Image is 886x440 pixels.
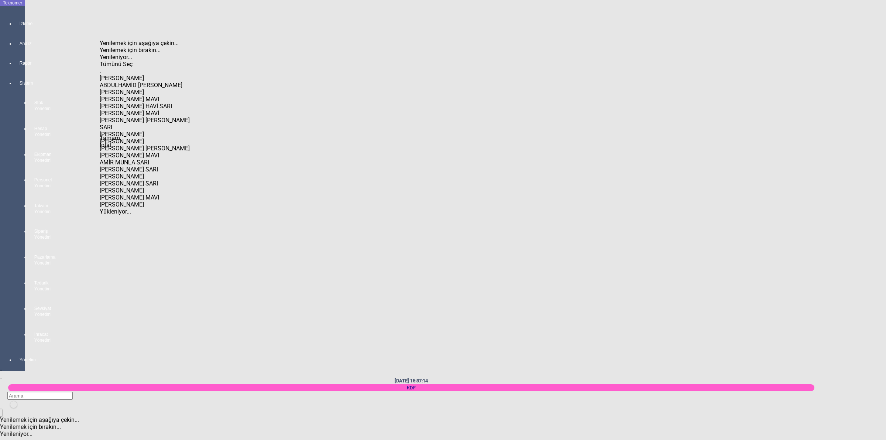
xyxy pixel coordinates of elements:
[100,134,193,141] div: Tamam
[100,82,193,89] div: ABDULHAMİD [PERSON_NAME]
[100,47,193,54] div: Yenilemek için bırakın...
[100,194,193,201] div: [PERSON_NAME] MAVI
[100,110,193,117] div: [PERSON_NAME] MAVİ
[100,152,193,159] div: [PERSON_NAME] MAVI
[100,208,193,215] div: Yükleniyor...
[100,61,193,68] div: Tümünü Seç
[100,173,193,180] div: [PERSON_NAME]
[100,134,120,141] span: Tamam
[100,54,193,61] div: Yenileniyor...
[100,145,193,152] div: [PERSON_NAME] [PERSON_NAME]
[100,117,193,131] div: [PERSON_NAME] [PERSON_NAME] SARI
[100,166,193,173] div: [PERSON_NAME] SARI
[100,40,193,47] div: Yenilemek için aşağıya çekin...
[100,131,193,138] div: [PERSON_NAME]
[100,141,111,149] span: İptal
[8,384,814,391] div: KDF
[7,392,73,400] input: Arama
[100,180,193,187] div: [PERSON_NAME] SARI
[100,40,193,160] div: Filter options
[100,103,193,110] div: [PERSON_NAME] HAVİ SARI
[100,141,193,149] div: İptal
[100,89,193,96] div: [PERSON_NAME]
[100,159,193,166] div: AMİR MUNLA SARI
[100,61,193,208] div: Items
[100,96,193,103] div: [PERSON_NAME] MAVI
[100,75,193,82] div: [PERSON_NAME]
[100,187,193,194] div: [PERSON_NAME]
[100,68,193,75] div: .
[100,201,193,208] div: [PERSON_NAME]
